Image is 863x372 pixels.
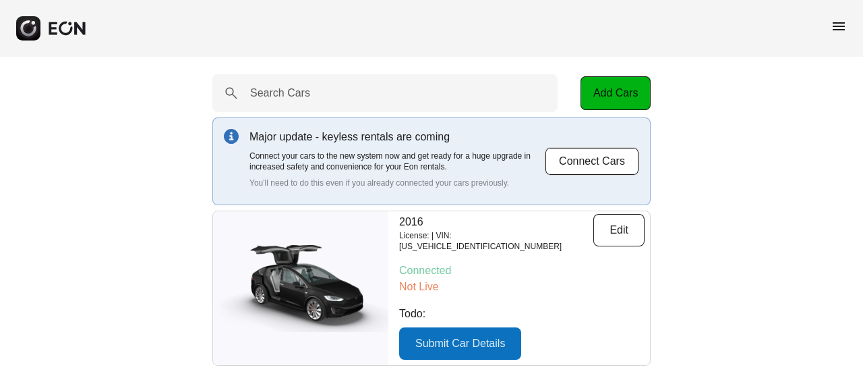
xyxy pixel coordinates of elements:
[224,129,239,144] img: info
[545,147,639,176] button: Connect Cars
[399,230,593,252] p: License: | VIN: [US_VEHICLE_IDENTIFICATION_NUMBER]
[250,85,310,101] label: Search Cars
[399,279,645,295] p: Not Live
[249,178,545,188] p: You'll need to do this even if you already connected your cars previously.
[593,214,645,246] button: Edit
[399,263,645,279] p: Connected
[399,306,645,322] p: Todo:
[399,214,593,230] p: 2016
[581,76,651,110] button: Add Cars
[249,129,545,145] p: Major update - keyless rentals are coming
[399,327,521,360] button: Submit Car Details
[213,244,388,332] img: car
[249,151,545,172] p: Connect your cars to the new system now and get ready for a huge upgrade in increased safety and ...
[831,18,847,34] span: menu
